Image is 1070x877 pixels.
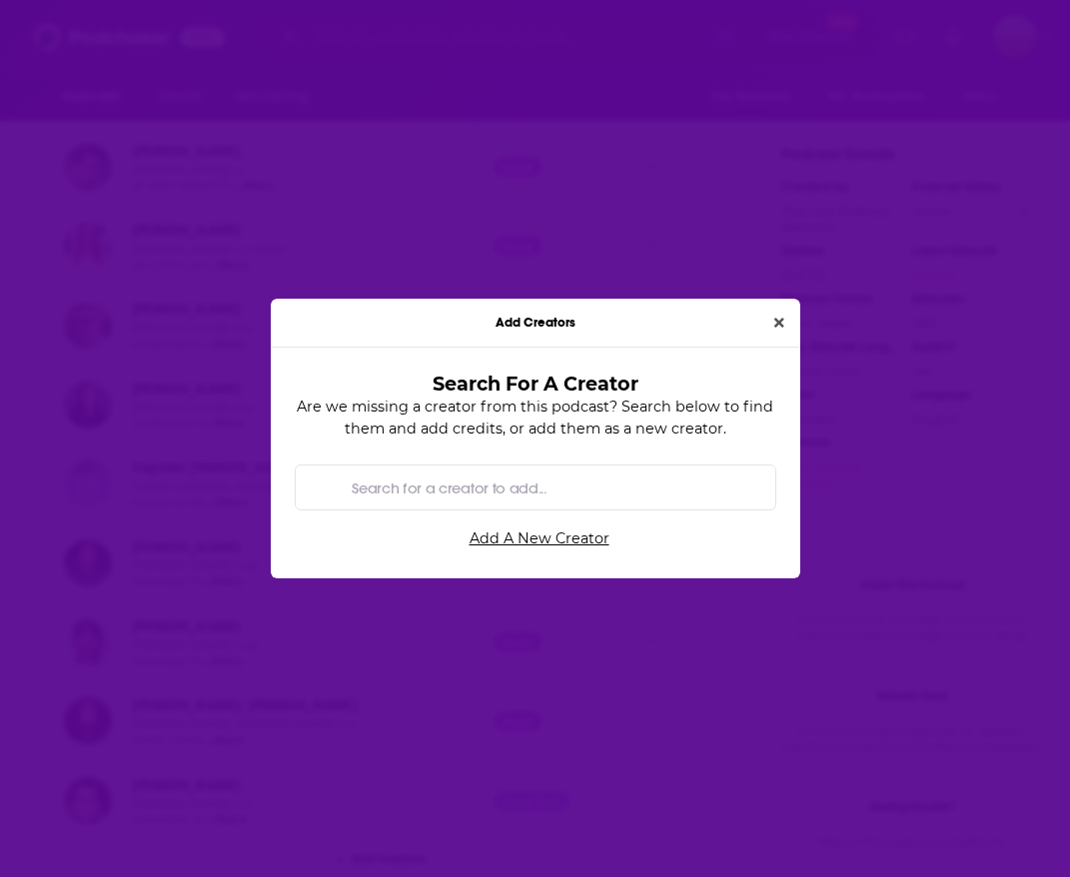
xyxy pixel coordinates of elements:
h3: Search For A Creator [327,372,744,396]
a: Add A New Creator [303,522,776,555]
p: Are we missing a creator from this podcast? Search below to find them and add credits, or add the... [295,396,776,440]
div: Add Creators [271,299,800,348]
input: Search for a creator to add... [344,464,758,509]
button: Close [766,312,792,335]
div: Search by entity type [295,464,776,510]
